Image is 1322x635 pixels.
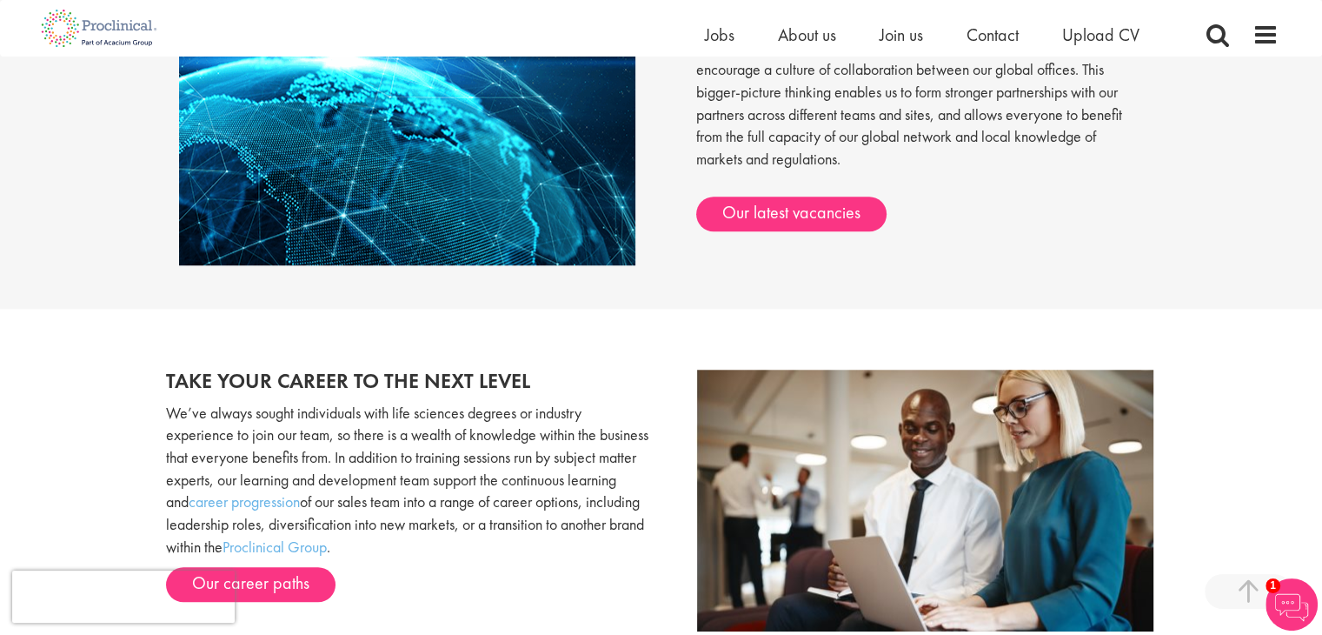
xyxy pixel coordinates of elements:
[166,402,648,558] p: We’ve always sought individuals with life sciences degrees or industry experience to join our tea...
[189,491,300,511] a: career progression
[696,197,887,231] a: Our latest vacancies
[705,23,734,46] a: Jobs
[1062,23,1139,46] a: Upload CV
[967,23,1019,46] a: Contact
[1266,578,1318,631] img: Chatbot
[880,23,923,46] a: Join us
[1266,578,1280,593] span: 1
[166,370,648,392] h2: Take your career to the next level
[696,37,1144,188] p: As partners, we actively relocate our staff abroad and encourage a culture of collaboration betwe...
[223,537,327,557] a: Proclinical Group
[12,571,235,623] iframe: reCAPTCHA
[166,567,335,602] a: Our career paths
[711,37,794,57] a: global growth
[778,23,836,46] a: About us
